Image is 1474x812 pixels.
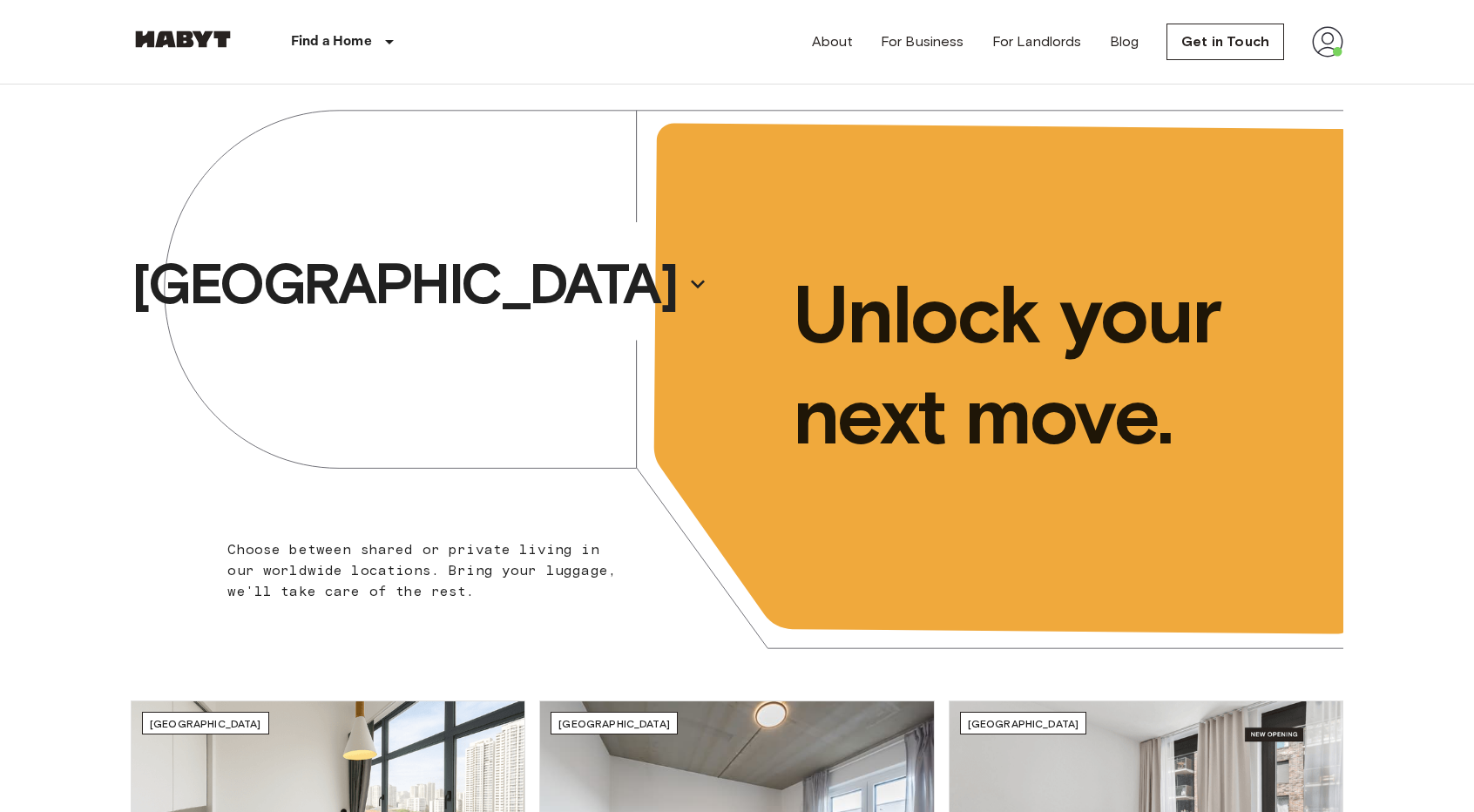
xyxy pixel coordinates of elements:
[131,30,235,48] img: Habyt
[881,31,964,52] a: For Business
[968,717,1079,730] span: [GEOGRAPHIC_DATA]
[125,244,715,324] button: [GEOGRAPHIC_DATA]
[1166,24,1284,60] a: Get in Touch
[227,539,627,602] p: Choose between shared or private living in our worldwide locations. Bring your luggage, we'll tak...
[992,31,1082,52] a: For Landlords
[150,717,261,730] span: [GEOGRAPHIC_DATA]
[1312,26,1343,58] img: avatar
[291,31,372,52] p: Find a Home
[558,717,670,730] span: [GEOGRAPHIC_DATA]
[812,31,853,52] a: About
[1110,31,1139,52] a: Blog
[793,264,1315,466] p: Unlock your next move.
[132,249,677,319] p: [GEOGRAPHIC_DATA]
